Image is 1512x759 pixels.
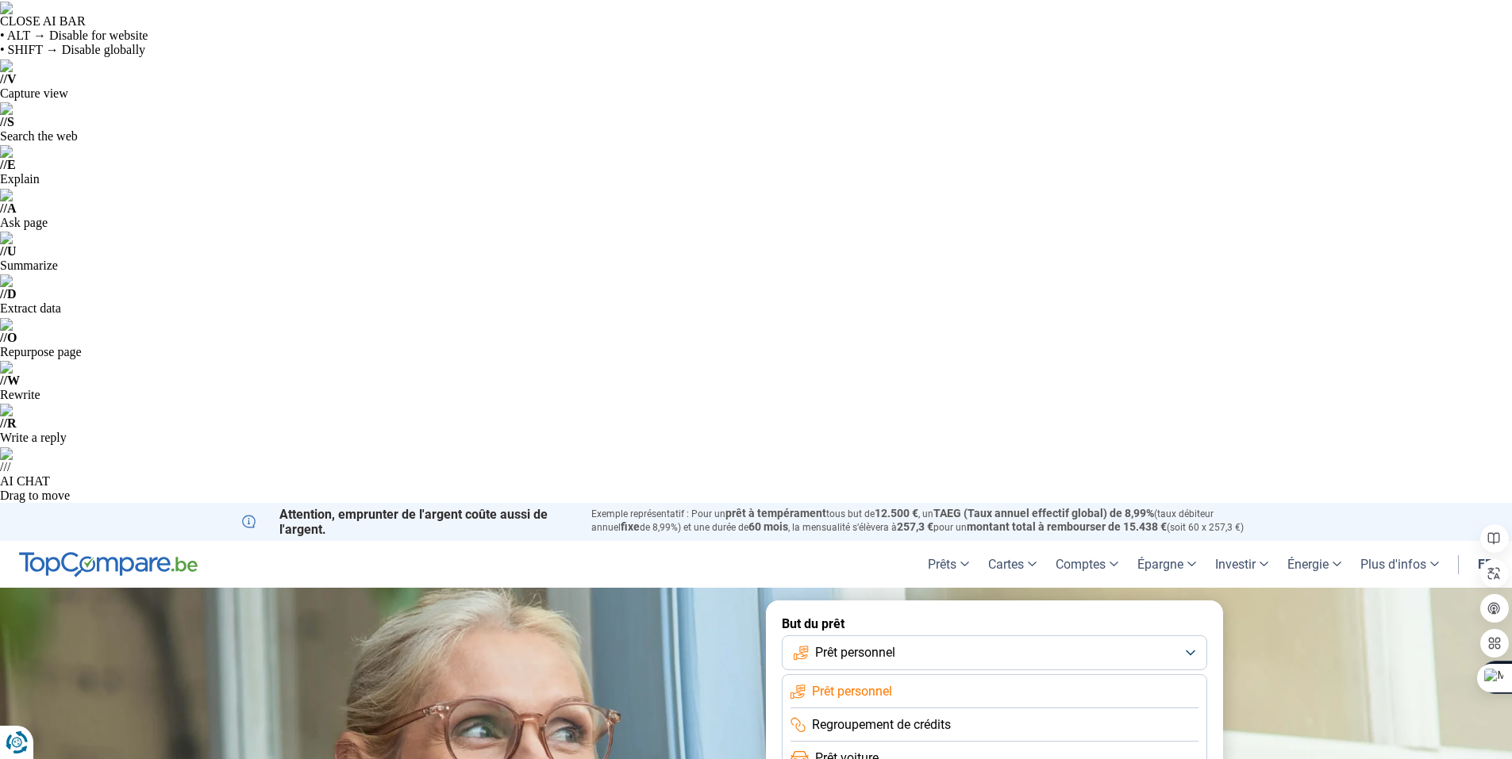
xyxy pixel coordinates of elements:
a: Cartes [979,541,1046,588]
span: montant total à rembourser de 15.438 € [967,520,1167,533]
a: Épargne [1128,541,1206,588]
span: Prêt personnel [815,644,895,661]
span: fixe [621,520,640,533]
span: Regroupement de crédits [812,716,951,734]
a: Comptes [1046,541,1128,588]
a: fr [1468,541,1502,588]
span: 60 mois [748,520,788,533]
a: Prêts [918,541,979,588]
span: Prêt personnel [812,683,892,700]
span: prêt à tempérament [725,507,826,519]
label: But du prêt [782,616,1207,631]
a: Énergie [1278,541,1351,588]
button: Prêt personnel [782,635,1207,670]
img: TopCompare [19,552,198,577]
a: Investir [1206,541,1278,588]
p: Exemple représentatif : Pour un tous but de , un (taux débiteur annuel de 8,99%) et une durée de ... [591,507,1271,535]
p: Attention, emprunter de l'argent coûte aussi de l'argent. [242,507,572,537]
span: TAEG (Taux annuel effectif global) de 8,99% [933,507,1154,519]
span: 257,3 € [897,520,933,533]
a: Plus d'infos [1351,541,1449,588]
span: 12.500 € [875,507,918,519]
